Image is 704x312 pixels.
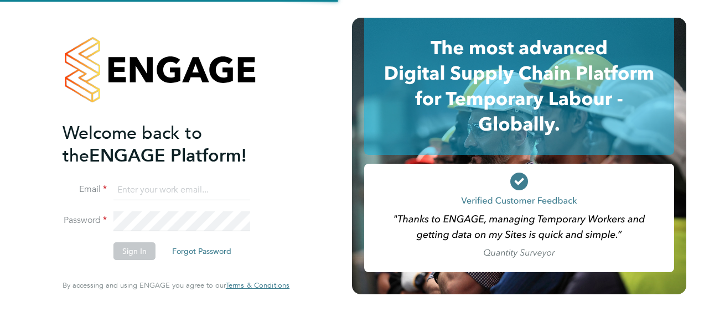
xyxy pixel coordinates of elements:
a: Terms & Conditions [226,281,289,290]
button: Forgot Password [163,242,240,260]
input: Enter your work email... [113,180,250,200]
span: Welcome back to the [63,122,202,167]
label: Password [63,215,107,226]
h2: ENGAGE Platform! [63,122,278,167]
label: Email [63,184,107,195]
span: By accessing and using ENGAGE you agree to our [63,280,289,290]
button: Sign In [113,242,156,260]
